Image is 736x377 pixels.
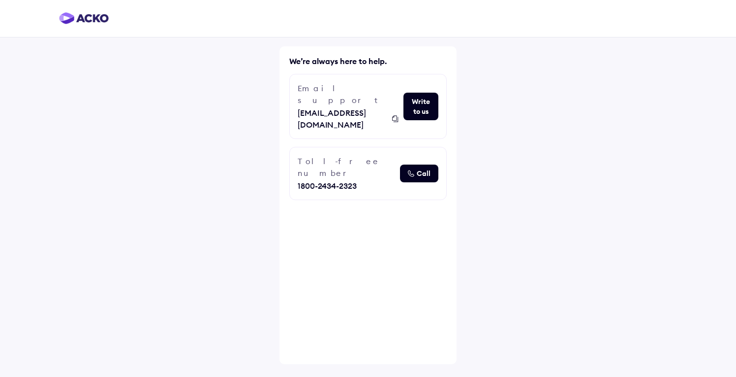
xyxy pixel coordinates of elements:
button: Write to us [403,93,438,120]
img: alt [392,115,399,122]
button: altCall [400,165,438,182]
h6: We’re always here to help. [289,56,447,66]
div: 1800-2434-2323 [298,180,395,192]
div: Email support [298,82,399,106]
img: alt [408,170,414,177]
span: Call [417,169,430,178]
img: horizontal-gradient.png [59,12,109,24]
div: Toll-free number [298,155,395,179]
span: [EMAIL_ADDRESS][DOMAIN_NAME] [298,107,390,131]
